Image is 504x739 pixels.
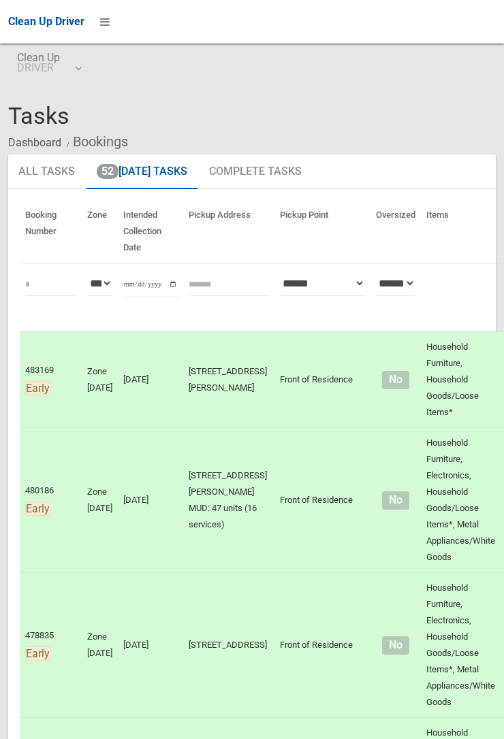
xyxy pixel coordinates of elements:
[376,495,415,506] h4: Normal sized
[86,154,198,190] a: 52[DATE] Tasks
[8,44,89,87] a: Clean UpDRIVER
[82,331,118,428] td: Zone [DATE]
[183,331,274,428] td: [STREET_ADDRESS][PERSON_NAME]
[25,502,50,516] span: Early
[421,200,501,263] th: Items
[20,331,82,428] td: 483169
[274,331,371,428] td: Front of Residence
[382,371,409,389] span: No
[421,428,501,573] td: Household Furniture, Electronics, Household Goods/Loose Items*, Metal Appliances/White Goods
[376,640,415,651] h4: Normal sized
[20,573,82,718] td: 478835
[82,573,118,718] td: Zone [DATE]
[118,573,183,718] td: [DATE]
[118,331,183,428] td: [DATE]
[25,646,50,661] span: Early
[8,136,61,149] a: Dashboard
[371,200,421,263] th: Oversized
[8,12,84,32] a: Clean Up Driver
[8,154,85,190] a: All Tasks
[274,200,371,263] th: Pickup Point
[421,573,501,718] td: Household Furniture, Electronics, Household Goods/Loose Items*, Metal Appliances/White Goods
[274,428,371,573] td: Front of Residence
[17,63,60,73] small: DRIVER
[82,428,118,573] td: Zone [DATE]
[183,573,274,718] td: [STREET_ADDRESS]
[183,200,274,263] th: Pickup Address
[118,428,183,573] td: [DATE]
[421,331,501,428] td: Household Furniture, Household Goods/Loose Items*
[382,491,409,510] span: No
[376,374,415,386] h4: Normal sized
[20,200,82,263] th: Booking Number
[97,164,119,179] span: 52
[118,200,183,263] th: Intended Collection Date
[382,636,409,655] span: No
[8,102,69,129] span: Tasks
[199,154,312,190] a: Complete Tasks
[20,428,82,573] td: 480186
[183,428,274,573] td: [STREET_ADDRESS][PERSON_NAME] MUD: 47 units (16 services)
[25,381,50,395] span: Early
[17,52,80,73] span: Clean Up
[82,200,118,263] th: Zone
[8,15,84,28] span: Clean Up Driver
[274,573,371,718] td: Front of Residence
[63,129,128,154] li: Bookings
